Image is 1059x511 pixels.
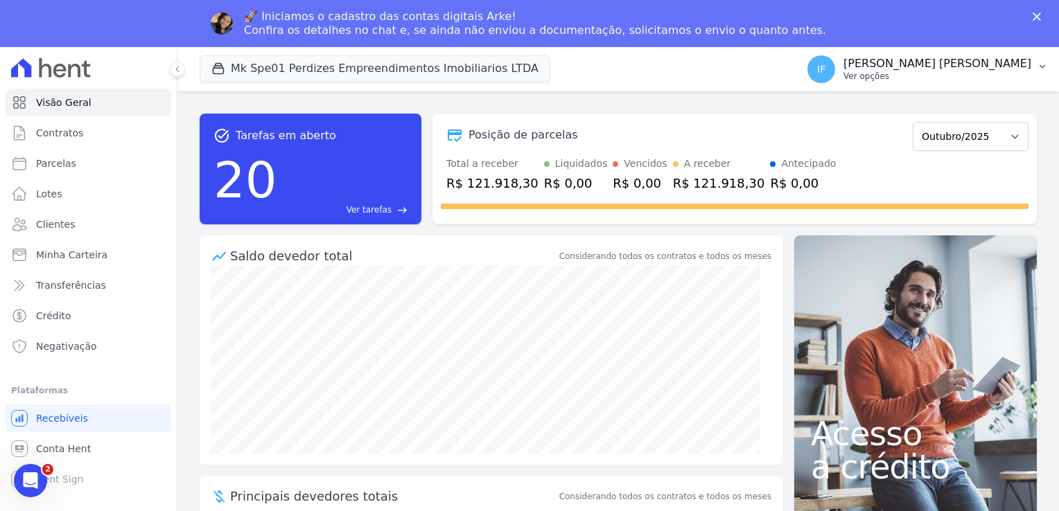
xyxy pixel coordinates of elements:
[6,332,171,360] a: Negativação
[283,204,408,216] a: Ver tarefas east
[6,271,171,299] a: Transferências
[817,64,825,74] span: IF
[6,150,171,177] a: Parcelas
[211,12,233,35] img: Profile image for Adriane
[446,174,539,192] div: R$ 121.918,30
[781,156,836,171] div: Antecipado
[6,119,171,147] a: Contratos
[6,241,171,269] a: Minha Carteira
[843,57,1031,71] p: [PERSON_NAME] [PERSON_NAME]
[559,250,771,262] div: Considerando todos os contratos e todos os meses
[230,246,557,265] div: Saldo devedor total
[397,205,408,215] span: east
[244,10,826,37] div: 🚀 Iniciamos o cadastro das contas digitais Arke! Confira os detalhes no chat e, se ainda não envi...
[684,156,731,171] div: A receber
[6,404,171,432] a: Recebíveis
[200,55,550,82] button: Mk Spe01 Perdizes Empreendimentos Imobiliarios LTDA
[446,156,539,171] div: Total a receber
[613,174,667,192] div: R$ 0,00
[6,89,171,116] a: Visão Geral
[42,464,53,475] span: 2
[36,156,76,170] span: Parcelas
[36,96,91,109] span: Visão Geral
[36,442,91,456] span: Conta Hent
[6,302,171,330] a: Crédito
[555,156,608,171] div: Liquidados
[770,174,836,192] div: R$ 0,00
[624,156,667,171] div: Vencidos
[230,487,557,505] span: Principais devedores totais
[811,450,1020,483] span: a crédito
[36,187,62,201] span: Lotes
[544,174,608,192] div: R$ 0,00
[36,278,106,292] span: Transferências
[36,411,88,425] span: Recebíveis
[36,309,71,323] span: Crédito
[236,127,336,144] span: Tarefas em aberto
[6,435,171,463] a: Conta Hent
[843,71,1031,82] p: Ver opções
[11,382,166,399] div: Plataformas
[469,127,578,143] div: Posição de parcelas
[1033,12,1047,21] div: Fechar
[36,126,83,140] span: Contratos
[559,490,771,503] span: Considerando todos os contratos e todos os meses
[6,210,171,238] a: Clientes
[36,217,75,231] span: Clientes
[6,180,171,208] a: Lotes
[213,144,277,216] div: 20
[811,417,1020,450] span: Acesso
[36,248,107,262] span: Minha Carteira
[14,464,47,497] iframe: Intercom live chat
[36,339,97,353] span: Negativação
[796,50,1059,89] button: IF [PERSON_NAME] [PERSON_NAME] Ver opções
[213,127,230,144] span: task_alt
[673,174,765,192] div: R$ 121.918,30
[347,204,392,216] span: Ver tarefas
